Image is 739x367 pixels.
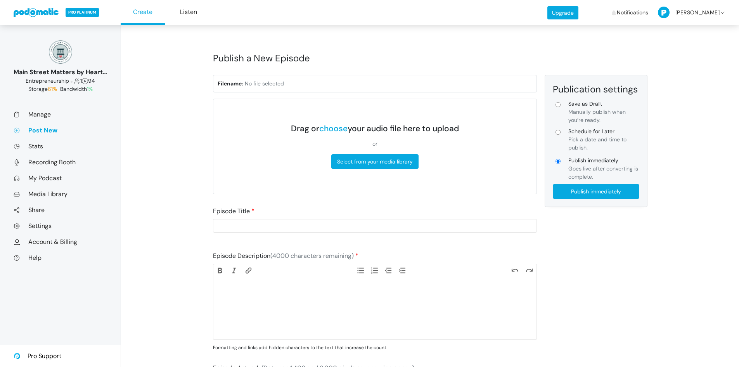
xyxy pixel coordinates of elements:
span: Business: Entrepreneurship [26,77,69,84]
div: 1 94 [14,77,107,85]
button: Italic [227,266,241,275]
button: Link [241,266,255,275]
button: Select from your media library [331,154,419,169]
div: or [291,140,459,148]
button: Numbers [368,266,382,275]
a: Account & Billing [14,238,107,246]
img: P-50-ab8a3cff1f42e3edaa744736fdbd136011fc75d0d07c0e6946c3d5a70d29199b.png [658,7,670,18]
label: Episode Title [213,207,254,216]
span: Save as Draft [568,100,639,108]
label: Episode Description [213,251,358,261]
img: 150x150_17130234.png [49,40,72,64]
span: Bandwidth [60,85,93,92]
span: 61% [48,85,57,92]
span: No file selected [245,80,284,87]
span: (4000 characters remaining) [270,252,354,260]
button: Redo [522,266,536,275]
a: Pro Support [14,345,61,367]
button: Decrease Level [382,266,396,275]
a: Post New [14,126,107,134]
a: Recording Booth [14,158,107,166]
button: Bold [213,266,227,275]
a: My Podcast [14,174,107,182]
span: PRO PLATINUM [66,8,99,17]
a: Create [121,0,165,25]
h1: Publish a New Episode [213,44,647,72]
a: Manage [14,110,107,118]
span: Followers [74,77,80,84]
span: [PERSON_NAME] [675,1,720,24]
span: Storage [28,85,59,92]
span: Episodes [82,77,88,84]
a: Stats [14,142,107,150]
div: Publication settings [553,83,639,95]
a: choose [319,123,348,134]
span: Schedule for Later [568,127,639,136]
div: Main Street Matters by Heart on [GEOGRAPHIC_DATA] [14,68,107,77]
input: Publish immediately [553,184,639,199]
span: Pick a date and time to publish. [568,136,627,151]
p: Formatting and links add hidden characters to the text that increase the count. [213,344,537,351]
span: Publish immediately [568,157,639,165]
span: Notifications [617,1,648,24]
a: [PERSON_NAME] [658,1,726,24]
strong: Filename: [218,80,243,87]
span: Manually publish when you’re ready. [568,108,626,123]
a: Listen [166,0,211,25]
div: Drag or your audio file here to upload [291,124,459,134]
span: Goes live after converting is complete. [568,165,638,180]
a: Help [14,254,107,262]
button: Bullets [353,266,367,275]
a: Media Library [14,190,107,198]
button: Undo [508,266,522,275]
span: 1% [87,85,93,92]
a: Upgrade [547,6,578,19]
a: Settings [14,222,107,230]
button: Increase Level [396,266,410,275]
a: Share [14,206,107,214]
